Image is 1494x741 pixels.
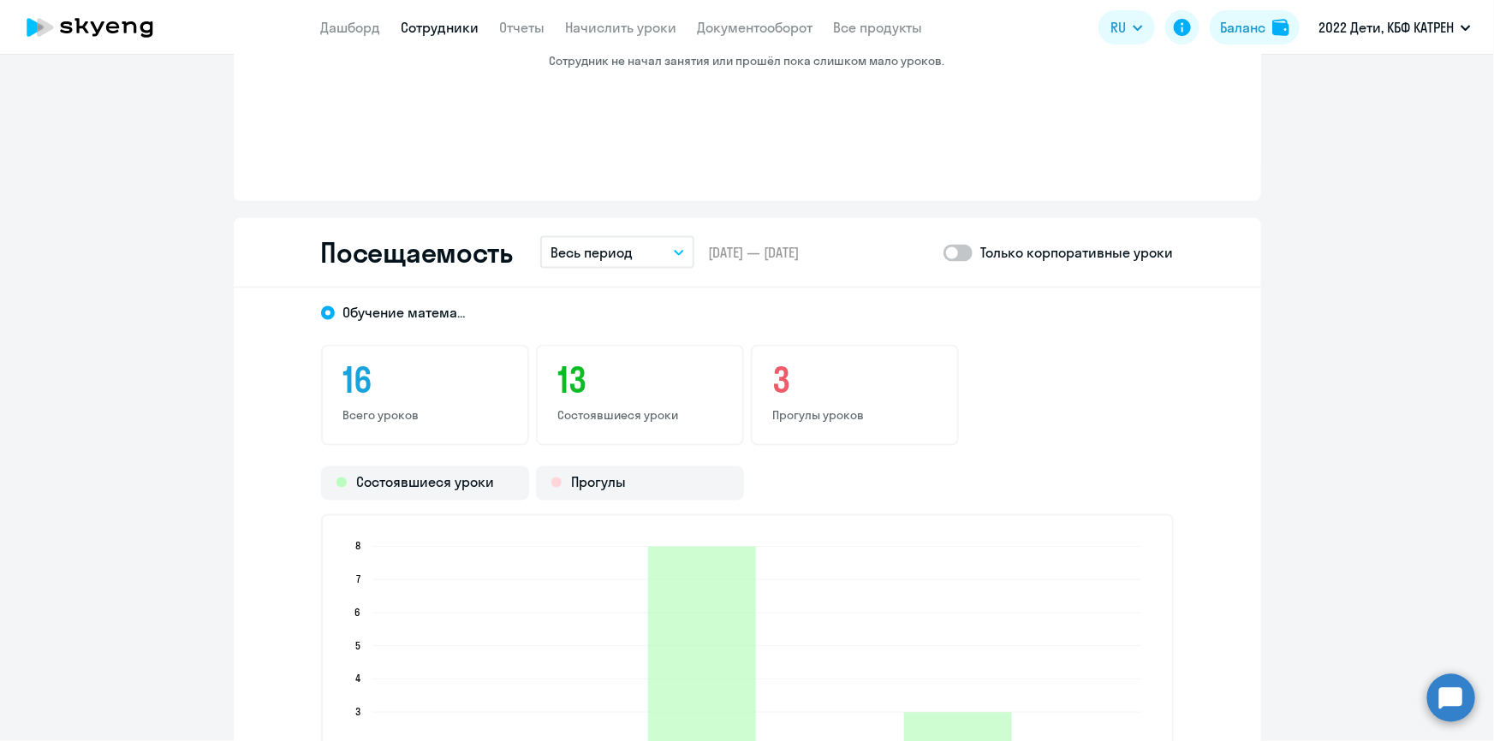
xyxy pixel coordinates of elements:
button: Весь период [540,236,694,269]
button: 2022 Дети, КБФ КАТРЕН [1310,7,1479,48]
a: Сотрудники [402,19,479,36]
text: 3 [355,706,360,719]
h3: 3 [773,360,937,401]
p: Весь период [551,242,633,263]
a: Дашборд [321,19,381,36]
span: Обучение математике ребенка [343,303,472,322]
a: Начислить уроки [566,19,677,36]
div: Баланс [1220,17,1265,38]
p: Состоявшиеся уроки [558,408,722,424]
text: 6 [354,606,360,619]
img: balance [1272,19,1289,36]
p: Только корпоративные уроки [981,242,1174,263]
span: RU [1110,17,1126,38]
text: 8 [355,540,360,553]
button: RU [1098,10,1155,44]
text: 4 [355,673,360,685]
h3: 16 [343,360,507,401]
p: 2022 Дети, КБФ КАТРЕН [1318,17,1454,38]
div: Состоявшиеся уроки [321,466,529,501]
text: 5 [355,639,360,652]
text: 7 [356,573,360,586]
p: Прогулы уроков [773,408,937,424]
a: Все продукты [834,19,923,36]
a: Документооборот [698,19,813,36]
div: Прогулы [536,466,744,501]
p: Всего уроков [343,408,507,424]
h2: Посещаемость [321,235,513,270]
p: Сотрудник не начал занятия или прошёл пока слишком мало уроков. [550,53,945,68]
a: Отчеты [500,19,545,36]
h3: 13 [558,360,722,401]
span: [DATE] — [DATE] [708,243,799,262]
button: Балансbalance [1210,10,1300,44]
